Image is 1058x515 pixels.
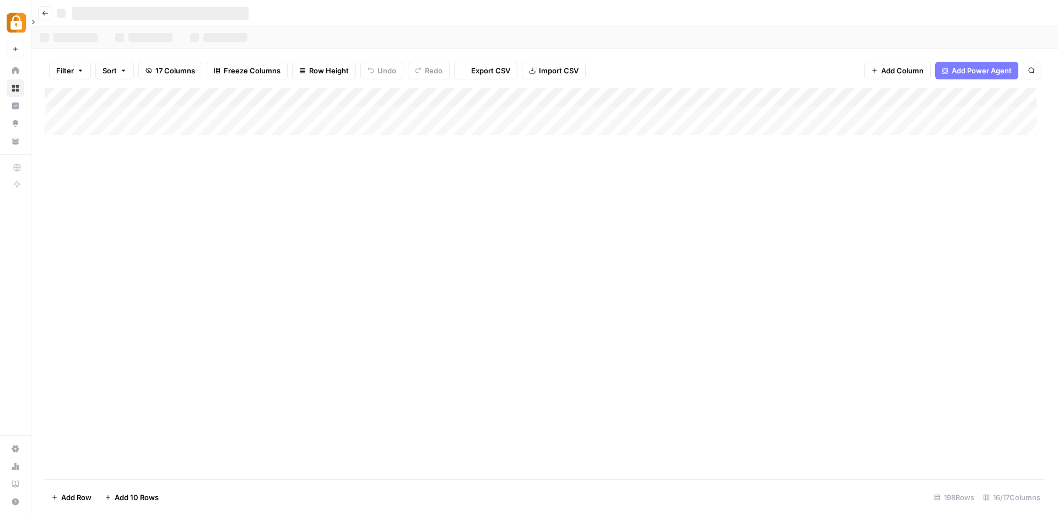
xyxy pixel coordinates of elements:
button: Import CSV [522,62,586,79]
button: Add 10 Rows [98,489,165,506]
span: Row Height [309,65,349,76]
button: Row Height [292,62,356,79]
button: Add Row [45,489,98,506]
span: Filter [56,65,74,76]
a: Settings [7,440,24,458]
span: Freeze Columns [224,65,280,76]
span: Import CSV [539,65,579,76]
a: Your Data [7,132,24,150]
a: Home [7,62,24,79]
a: Usage [7,458,24,475]
img: Adzz Logo [7,13,26,33]
button: Undo [360,62,403,79]
button: Filter [49,62,91,79]
div: 16/17 Columns [979,489,1045,506]
button: Redo [408,62,450,79]
span: 17 Columns [155,65,195,76]
span: Export CSV [471,65,510,76]
button: Add Column [864,62,931,79]
button: 17 Columns [138,62,202,79]
button: Sort [95,62,134,79]
button: Workspace: Adzz [7,9,24,36]
span: Undo [377,65,396,76]
button: Freeze Columns [207,62,288,79]
a: Learning Hub [7,475,24,493]
span: Add Column [881,65,924,76]
button: Help + Support [7,493,24,511]
span: Redo [425,65,442,76]
a: Insights [7,97,24,115]
button: Add Power Agent [935,62,1018,79]
span: Add Row [61,492,91,503]
a: Opportunities [7,115,24,132]
span: Sort [102,65,117,76]
div: 198 Rows [930,489,979,506]
span: Add 10 Rows [115,492,159,503]
a: Browse [7,79,24,97]
span: Add Power Agent [952,65,1012,76]
button: Export CSV [454,62,517,79]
